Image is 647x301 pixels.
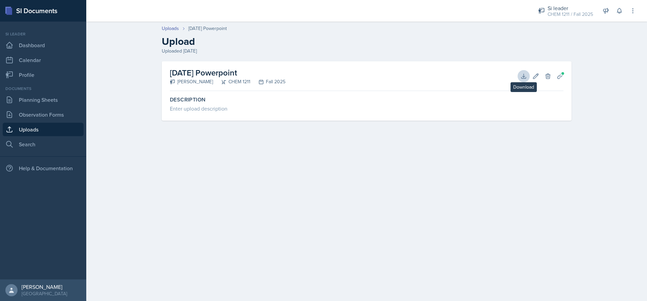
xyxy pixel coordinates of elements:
a: Search [3,138,84,151]
div: Uploaded [DATE] [162,48,572,55]
a: Uploads [162,25,179,32]
a: Observation Forms [3,108,84,121]
div: [PERSON_NAME] [22,283,67,290]
div: CHEM 1211 / Fall 2025 [548,11,593,18]
a: Profile [3,68,84,82]
a: Uploads [3,123,84,136]
h2: [DATE] Powerpoint [170,67,285,79]
div: [PERSON_NAME] [170,78,213,85]
div: Enter upload description [170,104,563,113]
div: Documents [3,86,84,92]
a: Calendar [3,53,84,67]
div: CHEM 1211 [213,78,250,85]
a: Planning Sheets [3,93,84,107]
div: Si leader [548,4,593,12]
div: [DATE] Powerpoint [188,25,227,32]
div: Fall 2025 [250,78,285,85]
div: [GEOGRAPHIC_DATA] [22,290,67,297]
div: Si leader [3,31,84,37]
label: Description [170,96,563,103]
h2: Upload [162,35,572,48]
button: Download [518,70,530,82]
div: Help & Documentation [3,161,84,175]
a: Dashboard [3,38,84,52]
